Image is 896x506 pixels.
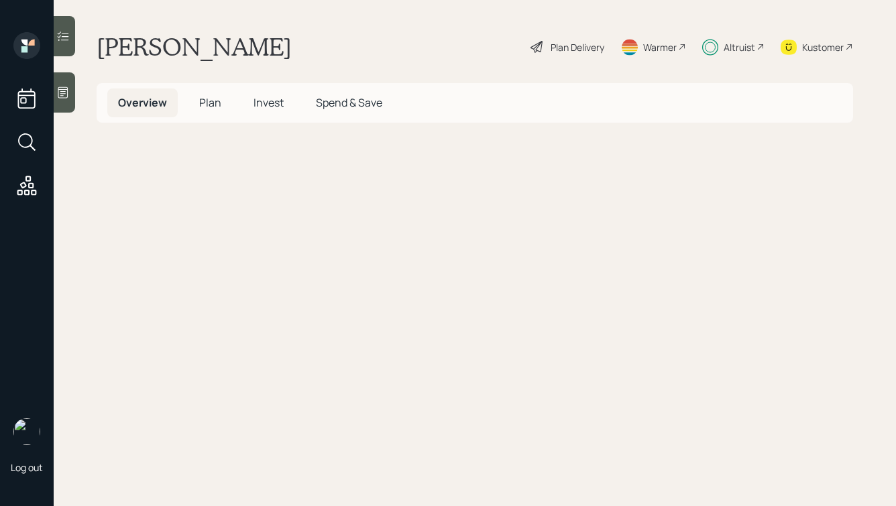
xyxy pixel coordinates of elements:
[643,40,677,54] div: Warmer
[802,40,844,54] div: Kustomer
[551,40,604,54] div: Plan Delivery
[316,95,382,110] span: Spend & Save
[724,40,755,54] div: Altruist
[118,95,167,110] span: Overview
[254,95,284,110] span: Invest
[11,461,43,474] div: Log out
[13,418,40,445] img: hunter_neumayer.jpg
[97,32,292,62] h1: [PERSON_NAME]
[199,95,221,110] span: Plan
